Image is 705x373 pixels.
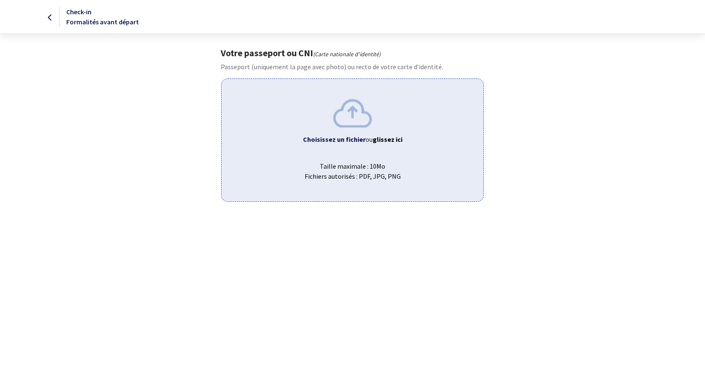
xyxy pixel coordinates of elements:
[66,8,139,26] span: Check-in Formalités avant départ
[221,47,484,58] h1: Votre passeport ou CNI
[373,135,402,143] b: glissez ici
[366,135,402,143] span: ou
[221,62,484,72] p: Passeport (uniquement la page avec photo) ou recto de votre carte d’identité.
[303,135,366,143] b: Choisissez un fichier
[333,99,372,127] img: upload.png
[228,154,476,181] span: Taille maximale : 10Mo Fichiers autorisés : PDF, JPG, PNG
[313,50,381,58] i: (Carte nationale d'identité)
